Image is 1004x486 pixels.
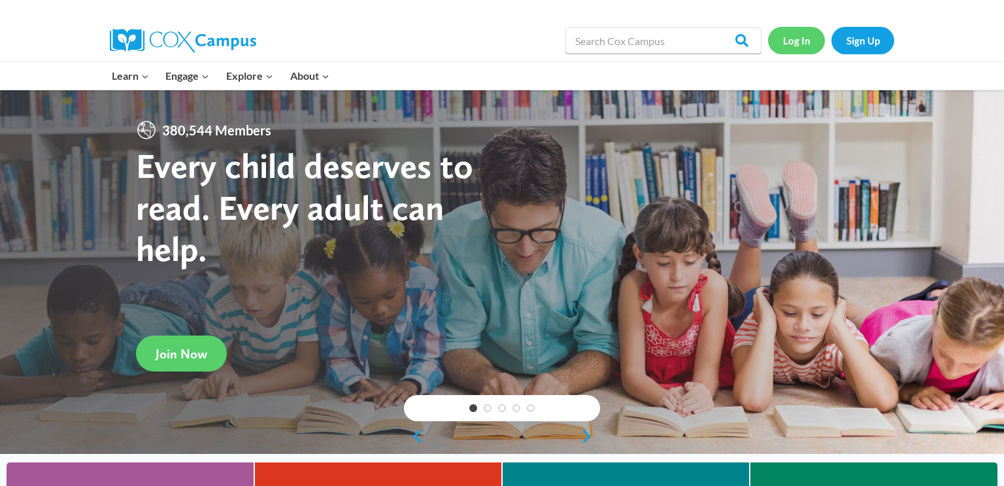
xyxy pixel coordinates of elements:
[580,428,600,444] a: next
[404,428,424,444] a: previous
[136,336,227,372] a: Join Now
[404,423,600,449] div: content slider buttons
[768,27,894,54] nav: Secondary Navigation
[156,346,207,362] span: Join Now
[136,145,473,269] strong: Every child deserves to read. Every adult can help.
[469,404,477,412] a: 1
[565,27,761,54] input: Search Cox Campus
[282,62,338,90] button: Child menu of About
[831,27,894,54] a: Sign Up
[527,404,535,412] a: 5
[103,62,158,90] button: Child menu of Learn
[103,62,337,90] nav: Primary Navigation
[484,404,492,412] a: 2
[218,62,282,90] button: Child menu of Explore
[158,62,218,90] button: Child menu of Engage
[498,404,506,412] a: 3
[768,27,825,54] a: Log In
[110,29,256,52] img: Cox Campus
[157,120,276,141] span: 380,544 Members
[512,404,520,412] a: 4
